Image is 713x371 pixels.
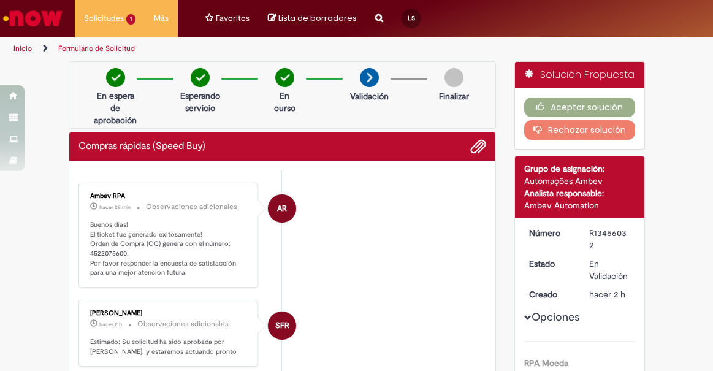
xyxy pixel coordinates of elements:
button: Rechazar solución [524,120,635,140]
p: Buenos días! El ticket fue generado exitosamente! Orden de Compra (OC) genera con el número: 4522... [90,220,248,278]
p: Validación [350,90,389,102]
div: Grupo de asignación: [524,163,635,175]
span: Favoritos [216,12,250,25]
p: Esperando servicio [180,90,220,114]
span: Más [154,12,169,25]
div: Ambev Automation [524,199,635,212]
div: Analista responsable: [524,187,635,199]
img: ServiceNow [1,6,64,31]
img: check-circle-green.png [191,68,210,87]
time: 28/08/2025 09:09:24 [589,289,625,300]
div: Sandra Faria Rios [268,312,296,340]
time: 28/08/2025 10:52:32 [99,204,131,211]
span: hacer 2 h [99,321,122,328]
img: check-circle-green.png [275,68,294,87]
time: 28/08/2025 09:21:55 [99,321,122,328]
img: img-circle-grey.png [444,68,463,87]
span: 1 [126,14,135,25]
span: Solicitudes [84,12,124,25]
dt: Estado [520,258,580,270]
span: Lista de borradores [278,12,357,24]
div: [PERSON_NAME] [90,310,248,317]
img: arrow-next.png [360,68,379,87]
span: LS [408,14,415,22]
button: Aceptar solución [524,98,635,117]
span: AR [277,194,287,223]
button: Agregar archivos adjuntos [470,139,486,155]
h2: Compras rápidas (Speed Buy) Historial de tickets [78,141,205,152]
img: check-circle-green.png [106,68,125,87]
span: hacer 2 h [589,289,625,300]
a: Su lista de borradores actualmente tiene 0 Elementos [268,12,357,24]
dt: Número [520,227,580,239]
ul: Rutas de acceso a la página [9,37,406,60]
span: SFR [275,311,289,340]
div: Solución Propuesta [515,62,644,88]
a: Formulário de Solicitud [58,44,135,53]
div: Automações Ambev [524,175,635,187]
div: En Validación [589,258,631,282]
p: En espera de aprobación [94,90,137,126]
p: Finalizar [439,90,469,102]
dt: Creado [520,288,580,300]
p: Estimado: Su solicitud ha sido aprobada por [PERSON_NAME], y estaremos actuando pronto [90,337,248,356]
span: hacer 28 min [99,204,131,211]
div: 28/08/2025 09:09:24 [589,288,631,300]
b: RPA Moeda [524,358,568,369]
a: Inicio [13,44,32,53]
div: Ambev RPA [90,193,248,200]
small: Observaciones adicionales [137,319,229,329]
div: R13456032 [589,227,631,251]
small: Observaciones adicionales [146,202,237,212]
div: Ambev RPA [268,194,296,223]
p: En curso [269,90,300,114]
